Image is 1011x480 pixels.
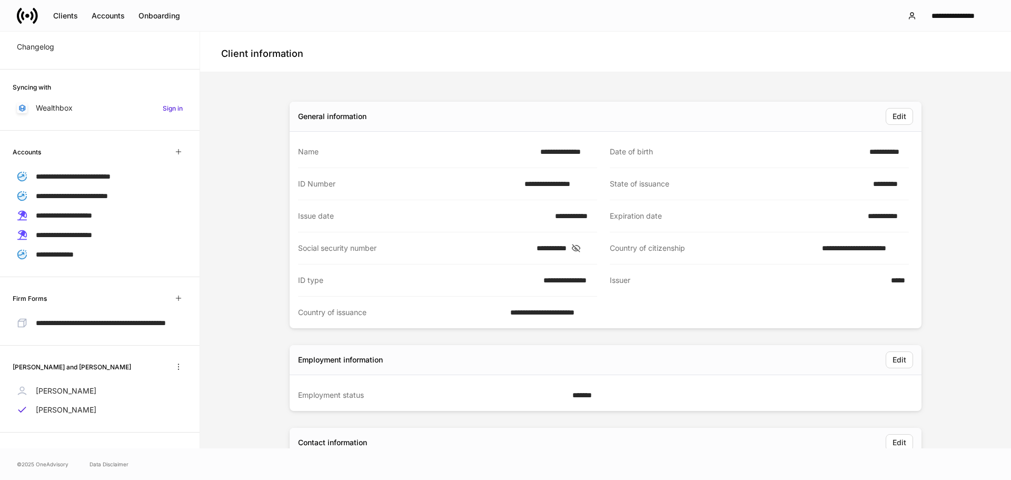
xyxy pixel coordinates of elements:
[36,103,73,113] p: Wealthbox
[163,103,183,113] h6: Sign in
[886,351,913,368] button: Edit
[610,275,885,286] div: Issuer
[893,111,906,122] div: Edit
[13,82,51,92] h6: Syncing with
[886,108,913,125] button: Edit
[610,243,816,253] div: Country of citizenship
[132,7,187,24] button: Onboarding
[886,434,913,451] button: Edit
[17,460,68,468] span: © 2025 OneAdvisory
[13,37,187,56] a: Changelog
[298,179,518,189] div: ID Number
[893,437,906,448] div: Edit
[36,386,96,396] p: [PERSON_NAME]
[298,146,534,157] div: Name
[13,362,131,372] h6: [PERSON_NAME] and [PERSON_NAME]
[298,111,366,122] div: General information
[13,99,187,117] a: WealthboxSign in
[92,11,125,21] div: Accounts
[13,293,47,303] h6: Firm Forms
[13,400,187,419] a: [PERSON_NAME]
[298,211,549,221] div: Issue date
[298,355,383,365] div: Employment information
[13,147,41,157] h6: Accounts
[610,211,861,221] div: Expiration date
[298,243,530,253] div: Social security number
[85,7,132,24] button: Accounts
[610,146,863,157] div: Date of birth
[138,11,180,21] div: Onboarding
[17,42,54,52] p: Changelog
[298,390,566,400] div: Employment status
[36,405,96,415] p: [PERSON_NAME]
[90,460,128,468] a: Data Disclaimer
[298,437,367,448] div: Contact information
[610,179,867,189] div: State of issuance
[221,47,303,60] h4: Client information
[298,307,504,318] div: Country of issuance
[13,381,187,400] a: [PERSON_NAME]
[893,355,906,365] div: Edit
[46,7,85,24] button: Clients
[53,11,78,21] div: Clients
[298,275,537,286] div: ID type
